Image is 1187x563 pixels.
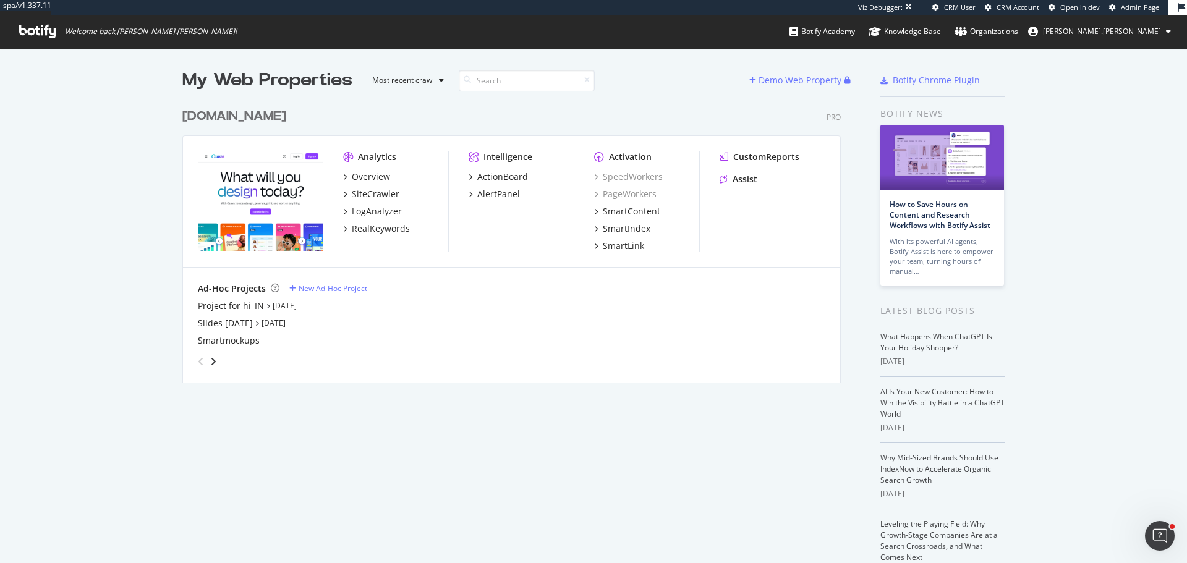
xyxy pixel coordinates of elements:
div: LogAnalyzer [352,205,402,218]
div: Overview [352,171,390,183]
a: CRM Account [985,2,1039,12]
img: How to Save Hours on Content and Research Workflows with Botify Assist [880,125,1004,190]
a: [DOMAIN_NAME] [182,108,291,125]
div: SiteCrawler [352,188,399,200]
a: LogAnalyzer [343,205,402,218]
div: [DATE] [880,356,1005,367]
div: Activation [609,151,652,163]
a: SpeedWorkers [594,171,663,183]
a: Organizations [955,15,1018,48]
div: RealKeywords [352,222,410,235]
span: CRM Account [997,2,1039,12]
input: Search [459,70,595,91]
div: Organizations [955,25,1018,38]
button: Demo Web Property [749,70,844,90]
div: [DOMAIN_NAME] [182,108,286,125]
a: Project for hi_IN [198,300,264,312]
a: AI Is Your New Customer: How to Win the Visibility Battle in a ChatGPT World [880,386,1005,419]
div: Demo Web Property [759,74,841,87]
div: Viz Debugger: [858,2,903,12]
a: Smartmockups [198,334,260,347]
div: Most recent crawl [372,77,434,84]
a: Assist [720,173,757,185]
div: My Web Properties [182,68,352,93]
div: angle-left [193,352,209,371]
div: SmartContent [603,205,660,218]
a: CustomReports [720,151,799,163]
a: Botify Academy [789,15,855,48]
a: Slides [DATE] [198,317,253,329]
span: Open in dev [1060,2,1100,12]
a: What Happens When ChatGPT Is Your Holiday Shopper? [880,331,992,353]
a: CRM User [932,2,976,12]
a: Botify Chrome Plugin [880,74,980,87]
div: grid [182,93,851,383]
div: angle-right [209,355,218,368]
div: AlertPanel [477,188,520,200]
span: Admin Page [1121,2,1159,12]
div: With its powerful AI agents, Botify Assist is here to empower your team, turning hours of manual… [890,237,995,276]
a: New Ad-Hoc Project [289,283,367,294]
div: Intelligence [483,151,532,163]
div: Botify Academy [789,25,855,38]
a: Open in dev [1049,2,1100,12]
iframe: Intercom live chat [1145,521,1175,551]
a: Overview [343,171,390,183]
a: Demo Web Property [749,75,844,85]
button: [PERSON_NAME].[PERSON_NAME] [1018,22,1181,41]
a: Leveling the Playing Field: Why Growth-Stage Companies Are at a Search Crossroads, and What Comes... [880,519,998,562]
a: Admin Page [1109,2,1159,12]
div: Botify news [880,107,1005,121]
div: Knowledge Base [869,25,941,38]
a: SiteCrawler [343,188,399,200]
div: CustomReports [733,151,799,163]
a: Why Mid-Sized Brands Should Use IndexNow to Accelerate Organic Search Growth [880,452,998,485]
span: lou.aldrin [1043,26,1161,36]
div: Latest Blog Posts [880,304,1005,318]
span: Welcome back, [PERSON_NAME].[PERSON_NAME] ! [65,27,237,36]
a: [DATE] [262,318,286,328]
div: Pro [827,112,841,122]
div: Botify Chrome Plugin [893,74,980,87]
div: New Ad-Hoc Project [299,283,367,294]
a: SmartIndex [594,222,650,235]
div: Analytics [358,151,396,163]
a: Knowledge Base [869,15,941,48]
a: How to Save Hours on Content and Research Workflows with Botify Assist [890,199,990,231]
div: Assist [733,173,757,185]
div: ActionBoard [477,171,528,183]
div: [DATE] [880,422,1005,433]
a: SmartLink [594,240,644,252]
span: CRM User [944,2,976,12]
div: SmartIndex [603,222,650,235]
a: [DATE] [273,300,297,311]
a: PageWorkers [594,188,657,200]
div: [DATE] [880,488,1005,499]
div: SmartLink [603,240,644,252]
img: canva.com [198,151,323,251]
a: AlertPanel [469,188,520,200]
a: RealKeywords [343,222,410,235]
div: Ad-Hoc Projects [198,282,266,295]
a: SmartContent [594,205,660,218]
button: Most recent crawl [362,70,449,90]
a: ActionBoard [469,171,528,183]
